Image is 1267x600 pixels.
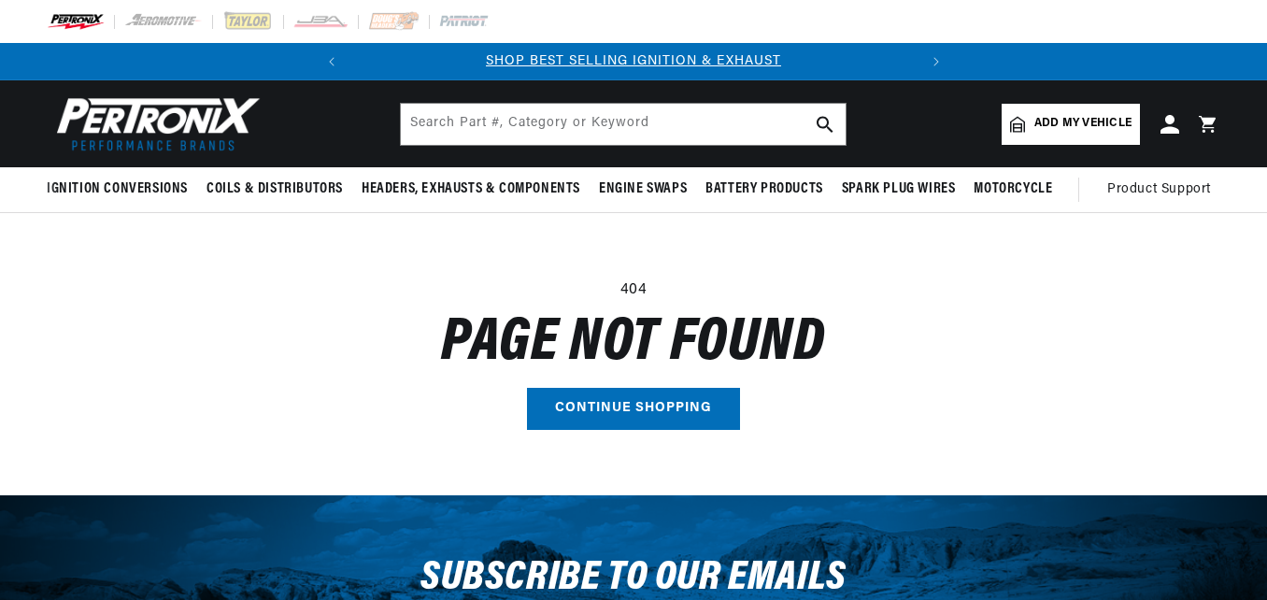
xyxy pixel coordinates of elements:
a: Continue shopping [527,388,740,430]
span: Headers, Exhausts & Components [362,179,580,199]
img: Pertronix [47,92,262,156]
button: Translation missing: en.sections.announcements.previous_announcement [313,43,350,80]
input: Search Part #, Category or Keyword [401,104,846,145]
h3: Subscribe to our emails [420,561,847,596]
button: search button [804,104,846,145]
summary: Product Support [1107,167,1220,212]
button: Translation missing: en.sections.announcements.next_announcement [918,43,955,80]
div: 1 of 2 [350,51,918,72]
summary: Battery Products [696,167,833,211]
summary: Headers, Exhausts & Components [352,167,590,211]
a: SHOP BEST SELLING IGNITION & EXHAUST [486,54,781,68]
span: Engine Swaps [599,179,687,199]
summary: Engine Swaps [590,167,696,211]
div: Announcement [350,51,918,72]
span: Spark Plug Wires [842,179,956,199]
span: Battery Products [705,179,823,199]
summary: Coils & Distributors [197,167,352,211]
h1: Page not found [47,318,1220,369]
span: Ignition Conversions [47,179,188,199]
span: Add my vehicle [1034,115,1132,133]
span: Product Support [1107,179,1211,200]
a: Add my vehicle [1002,104,1140,145]
summary: Ignition Conversions [47,167,197,211]
summary: Motorcycle [964,167,1061,211]
span: Coils & Distributors [206,179,343,199]
summary: Spark Plug Wires [833,167,965,211]
p: 404 [47,279,1220,303]
span: Motorcycle [974,179,1052,199]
